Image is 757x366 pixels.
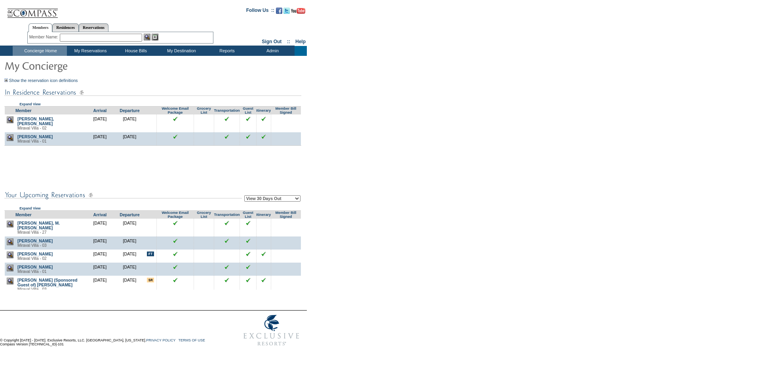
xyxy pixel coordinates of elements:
input: Click to see this reservation's itinerary [261,278,266,282]
a: PRIVACY POLICY [146,338,175,342]
a: Arrival [93,108,107,113]
input: Click to see this reservation's itinerary [261,134,266,139]
input: Click to see this reservation's guest list [246,265,251,269]
a: [PERSON_NAME] [17,265,53,269]
img: chkSmaller.gif [173,134,178,139]
img: view [7,265,13,271]
input: Click to see this reservation's transportation information [224,221,229,225]
a: Welcome Email Package [162,211,188,219]
img: Become our fan on Facebook [276,8,282,14]
a: Grocery List [197,211,211,219]
input: Click to see this reservation's itinerary [261,116,266,121]
img: chkSmaller.gif [173,116,178,121]
a: Member Bill Signed [276,211,297,219]
img: View [144,34,150,40]
a: Become our fan on Facebook [276,10,282,15]
a: Transportation [214,109,240,112]
img: view [7,238,13,245]
input: Click to see this reservation's transportation information [224,265,229,269]
a: [PERSON_NAME] [17,252,53,256]
a: Transportation [214,213,240,217]
img: view [7,252,13,258]
td: Admin [249,46,295,56]
a: Departure [120,212,139,217]
a: Follow us on Twitter [283,10,290,15]
input: Click to see this reservation's guest list [246,134,251,139]
td: House Bills [112,46,158,56]
td: My Destination [158,46,204,56]
td: [DATE] [85,250,115,263]
input: This is the first travel event for this member! [147,252,154,256]
a: Departure [120,108,139,113]
td: My Reservations [67,46,112,56]
input: Click to see this reservation's transportation information [224,278,229,282]
input: Click to see this reservation's itinerary [261,252,266,256]
a: Member [15,108,32,113]
td: [DATE] [115,114,145,132]
td: Follow Us :: [246,7,274,16]
a: [PERSON_NAME], M. [PERSON_NAME] [17,221,60,230]
a: Members [29,23,53,32]
a: [PERSON_NAME] (Sponsored Guest of) [PERSON_NAME] [17,278,78,287]
img: Compass Home [7,2,58,18]
span: Miraval Villa - 01 [17,269,47,274]
span: Miraval Villa - 01 [17,139,47,143]
a: [PERSON_NAME] [17,134,53,139]
input: Click to see this reservation's transportation information [224,238,229,243]
a: Subscribe to our YouTube Channel [291,10,305,15]
td: [DATE] [115,132,145,146]
td: [DATE] [85,114,115,132]
input: Click to see this reservation's guest list [246,278,251,282]
img: view [7,134,13,141]
td: [DATE] [85,219,115,236]
span: Miraval Villa - 02 [17,126,47,130]
img: chkSmaller.gif [173,252,178,256]
td: [DATE] [115,276,145,294]
span: Miraval Villa - 02 [17,256,47,261]
a: Grocery List [197,107,211,114]
img: chkSmaller.gif [173,238,178,243]
img: chkSmaller.gif [173,265,178,269]
img: chkSmaller.gif [173,221,178,225]
a: Welcome Email Package [162,107,188,114]
a: Member [15,212,32,217]
a: Arrival [93,212,107,217]
span: Miraval Villa - 27 [17,230,47,234]
td: Concierge Home [13,46,67,56]
td: [DATE] [115,236,145,250]
a: Sign Out [262,39,281,44]
input: Click to see this reservation's transportation information [224,116,229,121]
img: Exclusive Resorts [236,311,307,350]
a: Itinerary [256,109,271,112]
a: Residences [52,23,79,32]
img: blank.gif [263,238,264,239]
input: Click to see this reservation's transportation information [224,134,229,139]
td: [DATE] [85,236,115,250]
img: view [7,221,13,227]
a: Reservations [79,23,108,32]
a: Guest List [243,211,253,219]
img: Subscribe to our YouTube Channel [291,8,305,14]
a: TERMS OF USE [179,338,205,342]
a: Help [295,39,306,44]
a: Expand View [19,102,40,106]
img: chkSmaller.gif [173,278,178,282]
a: [PERSON_NAME], [PERSON_NAME] [17,116,54,126]
td: [DATE] [115,219,145,236]
span: :: [287,39,290,44]
input: Click to see this reservation's guest list [246,221,251,225]
input: Click to see this reservation's guest list [246,116,251,121]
